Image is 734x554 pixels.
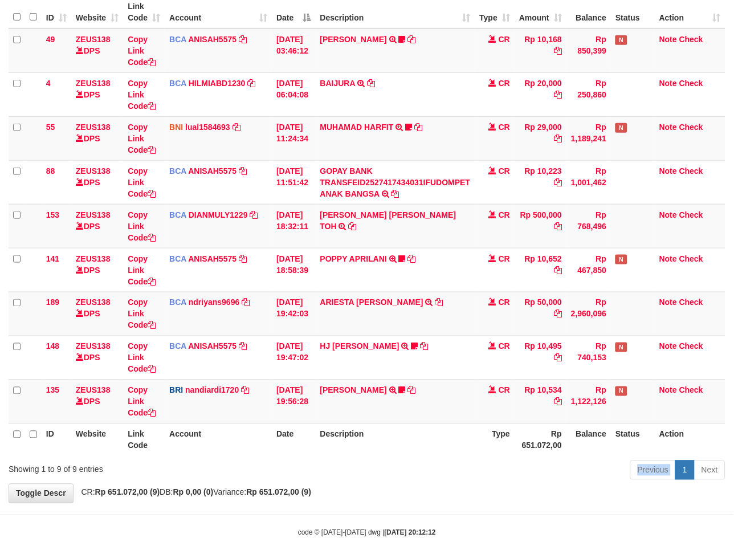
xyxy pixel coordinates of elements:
[76,254,111,263] a: ZEUS138
[242,298,250,307] a: Copy ndriyans9696 to clipboard
[679,35,703,44] a: Check
[679,254,703,263] a: Check
[554,309,562,319] a: Copy Rp 50,000 to clipboard
[71,336,123,380] td: DPS
[239,254,247,263] a: Copy ANISAH5575 to clipboard
[659,342,677,351] a: Note
[499,166,510,176] span: CR
[408,386,416,395] a: Copy KELVIN PRAYOGA to clipboard
[679,298,703,307] a: Check
[169,386,183,395] span: BRI
[615,35,627,45] span: Has Note
[71,423,123,456] th: Website
[169,79,186,88] span: BCA
[515,248,566,292] td: Rp 10,652
[128,254,156,286] a: Copy Link Code
[298,529,436,537] small: code © [DATE]-[DATE] dwg |
[95,488,160,497] strong: Rp 651.072,00 (9)
[515,28,566,73] td: Rp 10,168
[272,423,315,456] th: Date
[247,488,312,497] strong: Rp 651.072,00 (9)
[76,210,111,219] a: ZEUS138
[320,123,394,132] a: MUHAMAD HARFIT
[71,248,123,292] td: DPS
[71,292,123,336] td: DPS
[169,254,186,263] span: BCA
[185,386,239,395] a: nandiardi1720
[76,488,312,497] span: CR: DB: Variance:
[189,210,248,219] a: DIANMULY1229
[169,342,186,351] span: BCA
[655,423,725,456] th: Action
[9,484,74,503] a: Toggle Descr
[169,35,186,44] span: BCA
[188,254,236,263] a: ANISAH5575
[188,342,236,351] a: ANISAH5575
[239,166,247,176] a: Copy ANISAH5575 to clipboard
[566,28,611,73] td: Rp 850,399
[630,461,676,480] a: Previous
[128,386,156,418] a: Copy Link Code
[320,254,387,263] a: POPPY APRILANI
[46,123,55,132] span: 55
[169,210,186,219] span: BCA
[615,386,627,396] span: Has Note
[272,204,315,248] td: [DATE] 18:32:11
[499,210,510,219] span: CR
[239,342,247,351] a: Copy ANISAH5575 to clipboard
[694,461,725,480] a: Next
[659,210,677,219] a: Note
[679,386,703,395] a: Check
[272,160,315,204] td: [DATE] 11:51:42
[46,254,59,263] span: 141
[659,79,677,88] a: Note
[241,386,249,395] a: Copy nandiardi1720 to clipboard
[128,342,156,374] a: Copy Link Code
[46,298,59,307] span: 189
[679,210,703,219] a: Check
[272,292,315,336] td: [DATE] 19:42:03
[554,222,562,231] a: Copy Rp 500,000 to clipboard
[554,134,562,143] a: Copy Rp 29,000 to clipboard
[554,90,562,99] a: Copy Rp 20,000 to clipboard
[566,72,611,116] td: Rp 250,860
[71,160,123,204] td: DPS
[554,266,562,275] a: Copy Rp 10,652 to clipboard
[76,342,111,351] a: ZEUS138
[189,79,246,88] a: HILMIABD1230
[515,336,566,380] td: Rp 10,495
[679,79,703,88] a: Check
[566,423,611,456] th: Balance
[367,79,375,88] a: Copy BAIJURA to clipboard
[42,423,71,456] th: ID
[515,72,566,116] td: Rp 20,000
[566,160,611,204] td: Rp 1,001,462
[515,204,566,248] td: Rp 500,000
[554,353,562,362] a: Copy Rp 10,495 to clipboard
[46,342,59,351] span: 148
[566,248,611,292] td: Rp 467,850
[659,123,677,132] a: Note
[515,380,566,423] td: Rp 10,534
[272,72,315,116] td: [DATE] 06:04:08
[320,342,399,351] a: HJ [PERSON_NAME]
[659,166,677,176] a: Note
[349,222,357,231] a: Copy CARINA OCTAVIA TOH to clipboard
[554,397,562,406] a: Copy Rp 10,534 to clipboard
[320,298,423,307] a: ARIESTA [PERSON_NAME]
[272,336,315,380] td: [DATE] 19:47:02
[679,166,703,176] a: Check
[128,298,156,330] a: Copy Link Code
[9,459,297,475] div: Showing 1 to 9 of 9 entries
[71,28,123,73] td: DPS
[188,166,236,176] a: ANISAH5575
[272,248,315,292] td: [DATE] 18:58:39
[611,423,655,456] th: Status
[128,123,156,154] a: Copy Link Code
[169,123,183,132] span: BNI
[566,380,611,423] td: Rp 1,122,126
[659,386,677,395] a: Note
[123,423,165,456] th: Link Code
[165,423,272,456] th: Account
[76,123,111,132] a: ZEUS138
